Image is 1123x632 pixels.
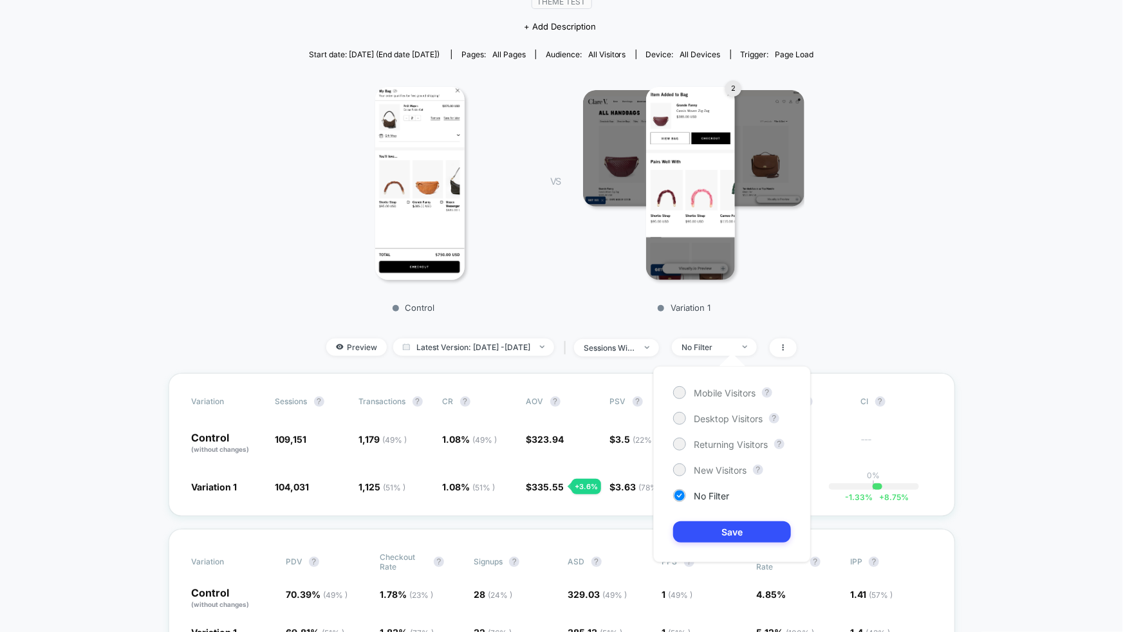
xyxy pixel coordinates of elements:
[868,470,880,480] p: 0%
[861,396,932,407] span: CI
[753,465,763,475] button: ?
[662,589,693,600] span: 1
[473,435,497,445] span: ( 49 % )
[633,435,657,445] span: ( 22 % )
[492,50,526,59] span: all pages
[443,396,454,406] span: CR
[583,90,804,207] img: Variation 1 1
[616,434,657,445] span: 3.5
[309,50,440,59] span: Start date: [DATE] (End date [DATE])
[526,434,564,445] span: $
[461,50,526,59] div: Pages:
[532,434,564,445] span: 323.94
[380,552,427,572] span: Checkout Rate
[561,339,574,357] span: |
[636,50,730,59] span: Device:
[403,344,410,350] img: calendar
[192,445,250,453] span: (without changes)
[302,302,524,313] p: Control
[616,481,663,492] span: 3.63
[375,87,464,280] img: Control main
[526,481,564,492] span: $
[192,432,263,454] p: Control
[409,590,433,600] span: ( 23 % )
[673,521,791,543] button: Save
[694,387,756,398] span: Mobile Visitors
[633,396,643,407] button: ?
[584,343,635,353] div: sessions with impression
[762,387,772,398] button: ?
[540,346,544,348] img: end
[192,481,237,492] span: Variation 1
[359,396,406,406] span: Transactions
[774,439,784,449] button: ?
[474,589,512,600] span: 28
[646,87,736,280] img: Variation 1 main
[473,483,496,492] span: ( 51 % )
[680,50,721,59] span: all devices
[443,434,497,445] span: 1.08 %
[861,436,932,454] span: ---
[741,50,814,59] div: Trigger:
[669,590,693,600] span: ( 49 % )
[639,483,663,492] span: ( 78 % )
[323,590,348,600] span: ( 49 % )
[192,600,250,608] span: (without changes)
[694,439,768,450] span: Returning Visitors
[850,589,893,600] span: 1.41
[434,557,444,567] button: ?
[550,176,561,187] span: VS
[610,396,626,406] span: PSV
[603,590,627,600] span: ( 49 % )
[694,413,763,424] span: Desktop Visitors
[743,346,747,348] img: end
[850,557,862,566] span: IPP
[682,342,733,352] div: No Filter
[873,492,909,502] span: 8.75 %
[869,557,879,567] button: ?
[645,346,649,349] img: end
[192,588,273,609] p: Control
[509,557,519,567] button: ?
[383,435,407,445] span: ( 49 % )
[359,481,406,492] span: 1,125
[694,490,729,501] span: No Filter
[532,481,564,492] span: 335.55
[309,557,319,567] button: ?
[192,396,263,407] span: Variation
[550,396,561,407] button: ?
[571,479,601,494] div: + 3.6 %
[413,396,423,407] button: ?
[568,589,627,600] span: 329.03
[286,589,348,600] span: 70.39 %
[846,492,873,502] span: -1.33 %
[610,434,657,445] span: $
[524,21,596,33] span: + Add Description
[460,396,470,407] button: ?
[756,589,786,600] span: 4.85 %
[875,396,886,407] button: ?
[359,434,407,445] span: 1,179
[380,589,433,600] span: 1.78 %
[326,339,387,356] span: Preview
[591,557,602,567] button: ?
[314,396,324,407] button: ?
[573,302,795,313] p: Variation 1
[393,339,554,356] span: Latest Version: [DATE] - [DATE]
[588,50,626,59] span: All Visitors
[769,413,779,423] button: ?
[694,465,747,476] span: New Visitors
[775,50,814,59] span: Page Load
[474,557,503,566] span: Signups
[568,557,585,566] span: ASD
[275,481,310,492] span: 104,031
[275,396,308,406] span: Sessions
[192,552,263,572] span: Variation
[610,481,663,492] span: $
[526,396,544,406] span: AOV
[873,480,875,490] p: |
[488,590,512,600] span: ( 24 % )
[869,590,893,600] span: ( 57 % )
[286,557,302,566] span: PDV
[880,492,885,502] span: +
